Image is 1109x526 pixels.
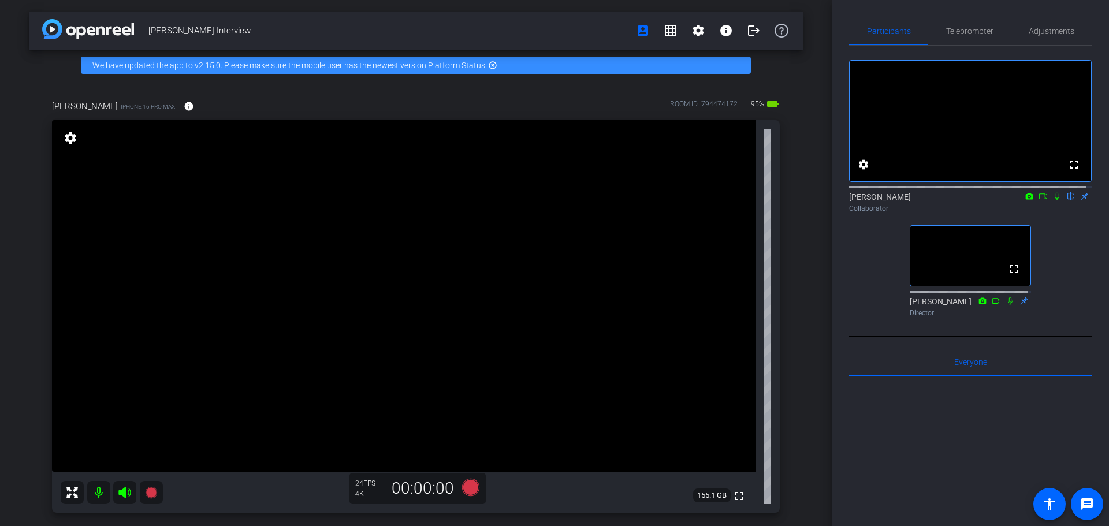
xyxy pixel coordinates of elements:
mat-icon: fullscreen [732,489,746,503]
div: [PERSON_NAME] [849,191,1092,214]
div: Director [910,308,1031,318]
span: Adjustments [1029,27,1074,35]
mat-icon: info [719,24,733,38]
div: 4K [355,489,384,498]
span: iPhone 16 Pro Max [121,102,175,111]
mat-icon: fullscreen [1007,262,1021,276]
div: 24 [355,479,384,488]
mat-icon: settings [62,131,79,145]
mat-icon: settings [691,24,705,38]
img: app-logo [42,19,134,39]
span: FPS [363,479,375,487]
mat-icon: message [1080,497,1094,511]
mat-icon: battery_std [766,97,780,111]
mat-icon: logout [747,24,761,38]
div: 00:00:00 [384,479,462,498]
a: Platform Status [428,61,485,70]
mat-icon: settings [857,158,870,171]
mat-icon: info [184,101,194,111]
span: Teleprompter [946,27,993,35]
mat-icon: highlight_off [488,61,497,70]
mat-icon: grid_on [664,24,678,38]
div: We have updated the app to v2.15.0. Please make sure the mobile user has the newest version. [81,57,751,74]
div: ROOM ID: 794474172 [670,99,738,115]
div: Collaborator [849,203,1092,214]
span: 95% [749,95,766,113]
span: Participants [867,27,911,35]
span: Everyone [954,358,987,366]
span: [PERSON_NAME] [52,100,118,113]
span: 155.1 GB [693,488,731,502]
div: [PERSON_NAME] [910,296,1031,318]
mat-icon: flip [1064,191,1078,201]
mat-icon: account_box [636,24,650,38]
mat-icon: accessibility [1043,497,1056,511]
mat-icon: fullscreen [1067,158,1081,171]
span: [PERSON_NAME] Interview [148,19,629,42]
